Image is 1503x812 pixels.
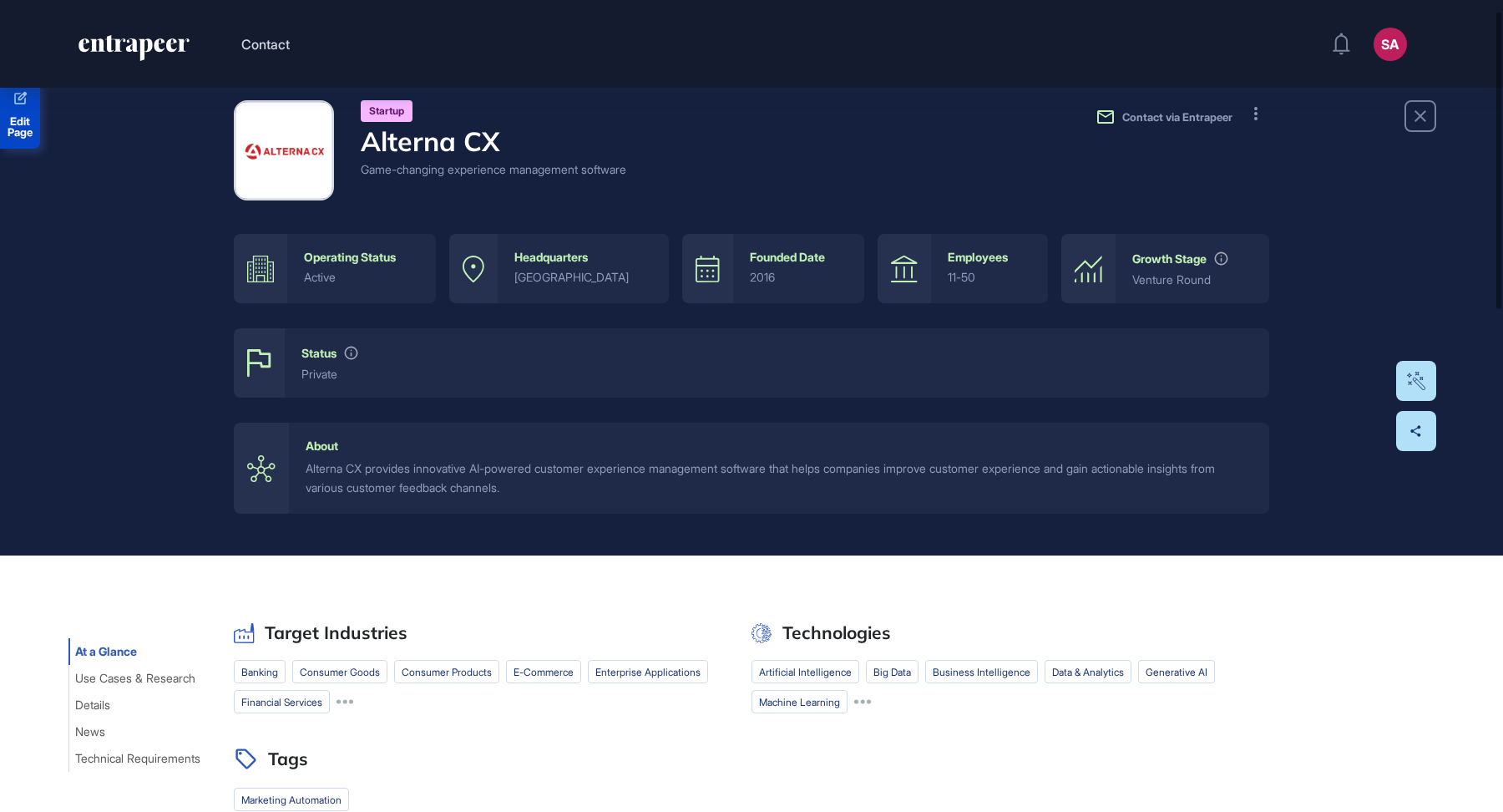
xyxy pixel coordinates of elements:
[588,660,708,683] li: enterprise applications
[68,638,144,665] button: At a Glance
[782,622,891,643] h2: Technologies
[948,251,1008,264] div: Employees
[506,660,581,683] li: e-commerce
[750,251,825,264] div: Founded Date
[925,660,1038,683] li: business intelligence
[304,271,419,284] div: active
[750,271,848,284] div: 2016
[301,347,337,360] div: Status
[292,660,387,683] li: consumer goods
[1374,28,1407,61] button: SA
[1132,273,1252,287] div: Venture Round
[234,690,330,713] li: financial services
[77,35,191,67] a: entrapeer-logo
[75,672,195,685] span: Use Cases & Research
[236,134,331,167] img: Alterna CX-logo
[268,749,308,769] h2: Tags
[306,439,338,453] div: About
[234,660,286,683] li: banking
[68,745,207,772] button: Technical Requirements
[234,788,349,811] li: marketing automation
[751,690,848,713] li: machine learning
[514,251,588,264] div: Headquarters
[265,622,407,643] h2: Target Industries
[1138,660,1215,683] li: Generative AI
[361,125,626,157] h4: Alterna CX
[306,459,1252,497] div: Alterna CX provides innovative AI-powered customer experience management software that helps comp...
[241,33,290,55] button: Contact
[68,692,117,718] button: Details
[751,660,859,683] li: artificial intelligence
[75,698,110,712] span: Details
[361,100,412,122] div: startup
[75,725,105,738] span: News
[68,665,202,692] button: Use Cases & Research
[1045,660,1131,683] li: data & analytics
[948,271,1031,284] div: 11-50
[68,718,112,745] button: News
[1096,107,1232,127] button: Contact via Entrapeer
[361,160,626,178] div: Game-changing experience management software
[1132,252,1207,266] div: Growth Stage
[866,660,918,683] li: big data
[75,645,137,658] span: At a Glance
[1122,110,1232,124] span: Contact via Entrapeer
[301,368,1252,381] div: private
[394,660,499,683] li: consumer products
[75,752,200,765] span: Technical Requirements
[514,271,652,284] div: [GEOGRAPHIC_DATA]
[304,251,396,264] div: Operating Status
